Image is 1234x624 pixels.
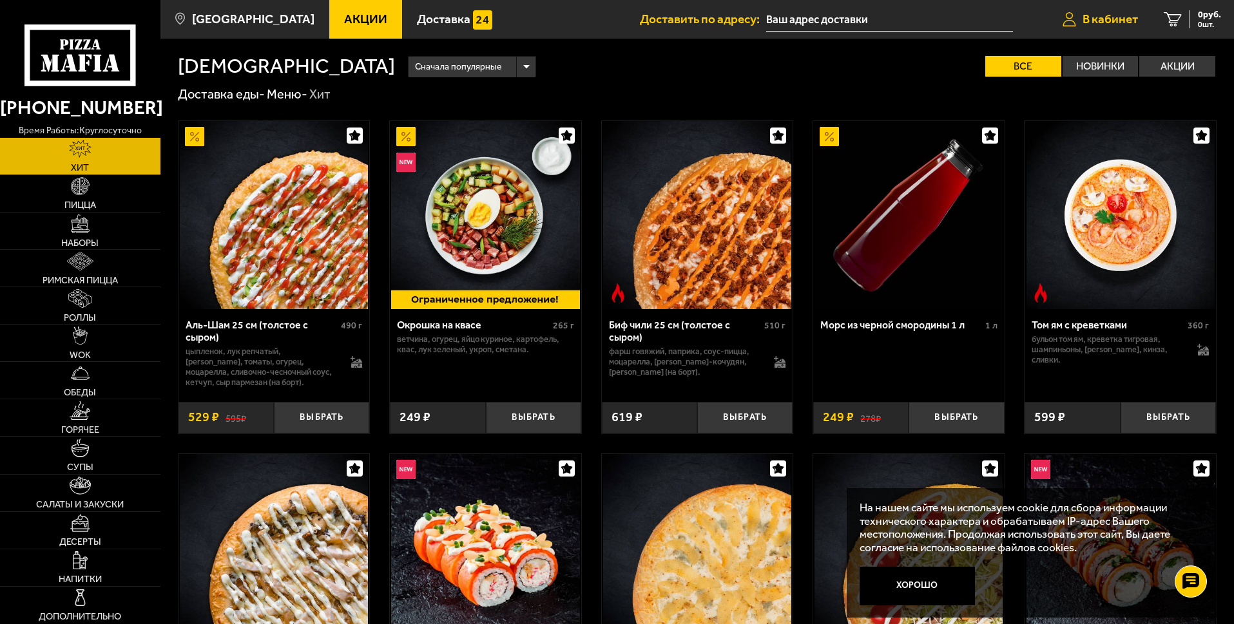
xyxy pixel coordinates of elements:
[612,411,642,424] span: 619 ₽
[766,8,1013,32] input: Ваш адрес доставки
[39,612,121,621] span: Дополнительно
[486,402,581,433] button: Выбрать
[178,121,370,309] a: АкционныйАль-Шам 25 см (толстое с сыром)
[188,411,219,424] span: 529 ₽
[1025,121,1216,309] a: Острое блюдоТом ям с креветками
[909,402,1004,433] button: Выбрать
[390,121,581,309] a: АкционныйНовинкаОкрошка на квасе
[415,55,501,79] span: Сначала популярные
[860,411,881,424] s: 278 ₽
[274,402,369,433] button: Выбрать
[396,460,416,479] img: Новинка
[1139,56,1215,77] label: Акции
[178,56,395,77] h1: [DEMOGRAPHIC_DATA]
[1031,460,1050,479] img: Новинка
[608,283,628,303] img: Острое блюдо
[64,200,96,210] span: Пицца
[1063,56,1139,77] label: Новинки
[609,319,762,343] div: Биф чили 25 см (толстое с сыром)
[820,319,982,331] div: Морс из черной смородины 1 л
[553,320,574,331] span: 265 г
[64,388,96,397] span: Обеды
[1027,121,1215,309] img: Том ям с креветками
[341,320,362,331] span: 490 г
[61,425,99,435] span: Горячее
[397,319,550,331] div: Окрошка на квасе
[59,537,101,547] span: Десерты
[860,567,976,605] button: Хорошо
[180,121,368,309] img: Аль-Шам 25 см (толстое с сыром)
[397,334,574,355] p: ветчина, огурец, яйцо куриное, картофель, квас, лук зеленый, укроп, сметана.
[823,411,854,424] span: 249 ₽
[860,501,1197,554] p: На нашем сайте мы используем cookie для сбора информации технического характера и обрабатываем IP...
[391,121,579,309] img: Окрошка на квасе
[1198,21,1221,28] span: 0 шт.
[64,313,96,323] span: Роллы
[226,411,246,424] s: 595 ₽
[36,500,124,509] span: Салаты и закуски
[985,56,1061,77] label: Все
[396,153,416,172] img: Новинка
[71,163,89,173] span: Хит
[70,350,91,360] span: WOK
[602,121,793,309] a: Острое блюдоБиф чили 25 см (толстое с сыром)
[1034,411,1065,424] span: 599 ₽
[185,127,204,146] img: Акционный
[396,127,416,146] img: Акционный
[309,86,331,103] div: Хит
[400,411,430,424] span: 249 ₽
[609,346,762,377] p: фарш говяжий, паприка, соус-пицца, моцарелла, [PERSON_NAME]-кочудян, [PERSON_NAME] (на борт).
[344,13,387,25] span: Акции
[1198,10,1221,19] span: 0 руб.
[815,121,1003,309] img: Морс из черной смородины 1 л
[764,320,786,331] span: 510 г
[1188,320,1209,331] span: 360 г
[61,238,99,248] span: Наборы
[43,276,118,285] span: Римская пицца
[267,86,307,102] a: Меню-
[813,121,1005,309] a: АкционныйМорс из черной смородины 1 л
[1032,319,1184,331] div: Том ям с креветками
[192,13,314,25] span: [GEOGRAPHIC_DATA]
[178,86,265,102] a: Доставка еды-
[186,319,338,343] div: Аль-Шам 25 см (толстое с сыром)
[603,121,791,309] img: Биф чили 25 см (толстое с сыром)
[985,320,998,331] span: 1 л
[186,346,338,388] p: цыпленок, лук репчатый, [PERSON_NAME], томаты, огурец, моцарелла, сливочно-чесночный соус, кетчуп...
[697,402,793,433] button: Выбрать
[1032,334,1184,365] p: бульон том ям, креветка тигровая, шампиньоны, [PERSON_NAME], кинза, сливки.
[67,462,93,472] span: Супы
[1031,283,1050,303] img: Острое блюдо
[640,13,766,25] span: Доставить по адресу:
[820,127,839,146] img: Акционный
[59,574,102,584] span: Напитки
[1121,402,1216,433] button: Выбрать
[473,10,492,30] img: 15daf4d41897b9f0e9f617042186c801.svg
[1083,13,1138,25] span: В кабинет
[417,13,470,25] span: Доставка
